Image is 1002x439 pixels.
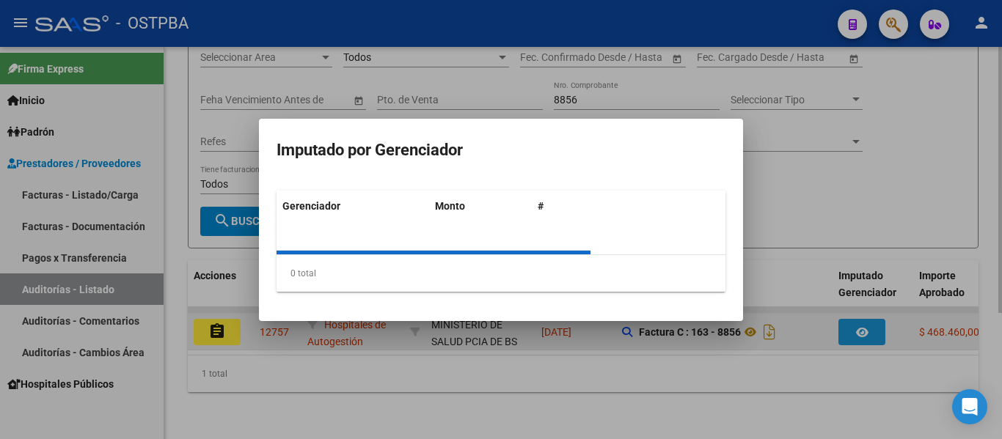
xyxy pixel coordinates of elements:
[538,200,544,212] span: #
[282,200,340,212] span: Gerenciador
[435,200,465,212] span: Monto
[277,191,429,222] datatable-header-cell: Gerenciador
[277,136,725,164] h3: Imputado por Gerenciador
[429,191,532,222] datatable-header-cell: Monto
[277,255,725,292] div: 0 total
[532,191,590,222] datatable-header-cell: #
[952,389,987,424] div: Open Intercom Messenger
